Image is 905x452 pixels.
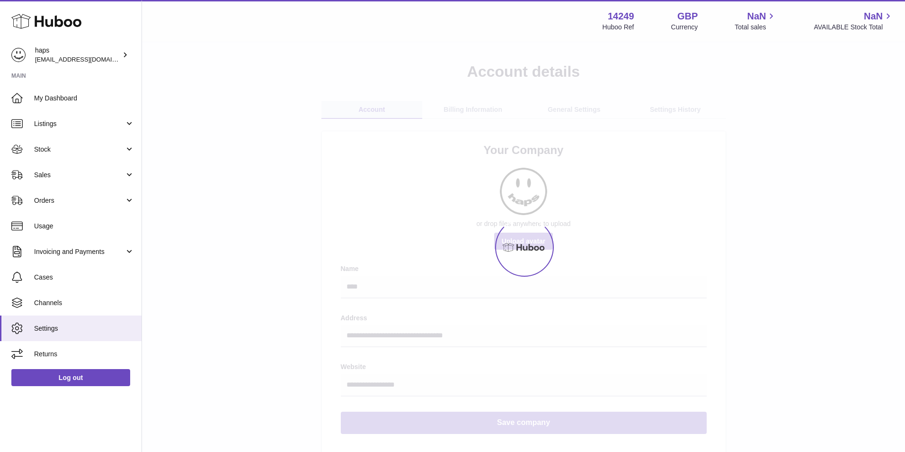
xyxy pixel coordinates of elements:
[34,298,134,307] span: Channels
[34,145,124,154] span: Stock
[814,23,894,32] span: AVAILABLE Stock Total
[671,23,698,32] div: Currency
[11,48,26,62] img: internalAdmin-14249@internal.huboo.com
[34,119,124,128] span: Listings
[735,23,777,32] span: Total sales
[34,324,134,333] span: Settings
[608,10,634,23] strong: 14249
[735,10,777,32] a: NaN Total sales
[603,23,634,32] div: Huboo Ref
[34,196,124,205] span: Orders
[814,10,894,32] a: NaN AVAILABLE Stock Total
[747,10,766,23] span: NaN
[34,222,134,231] span: Usage
[34,247,124,256] span: Invoicing and Payments
[35,55,139,63] span: [EMAIL_ADDRESS][DOMAIN_NAME]
[35,46,120,64] div: haps
[34,94,134,103] span: My Dashboard
[34,273,134,282] span: Cases
[11,369,130,386] a: Log out
[34,350,134,359] span: Returns
[34,171,124,180] span: Sales
[677,10,698,23] strong: GBP
[864,10,883,23] span: NaN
